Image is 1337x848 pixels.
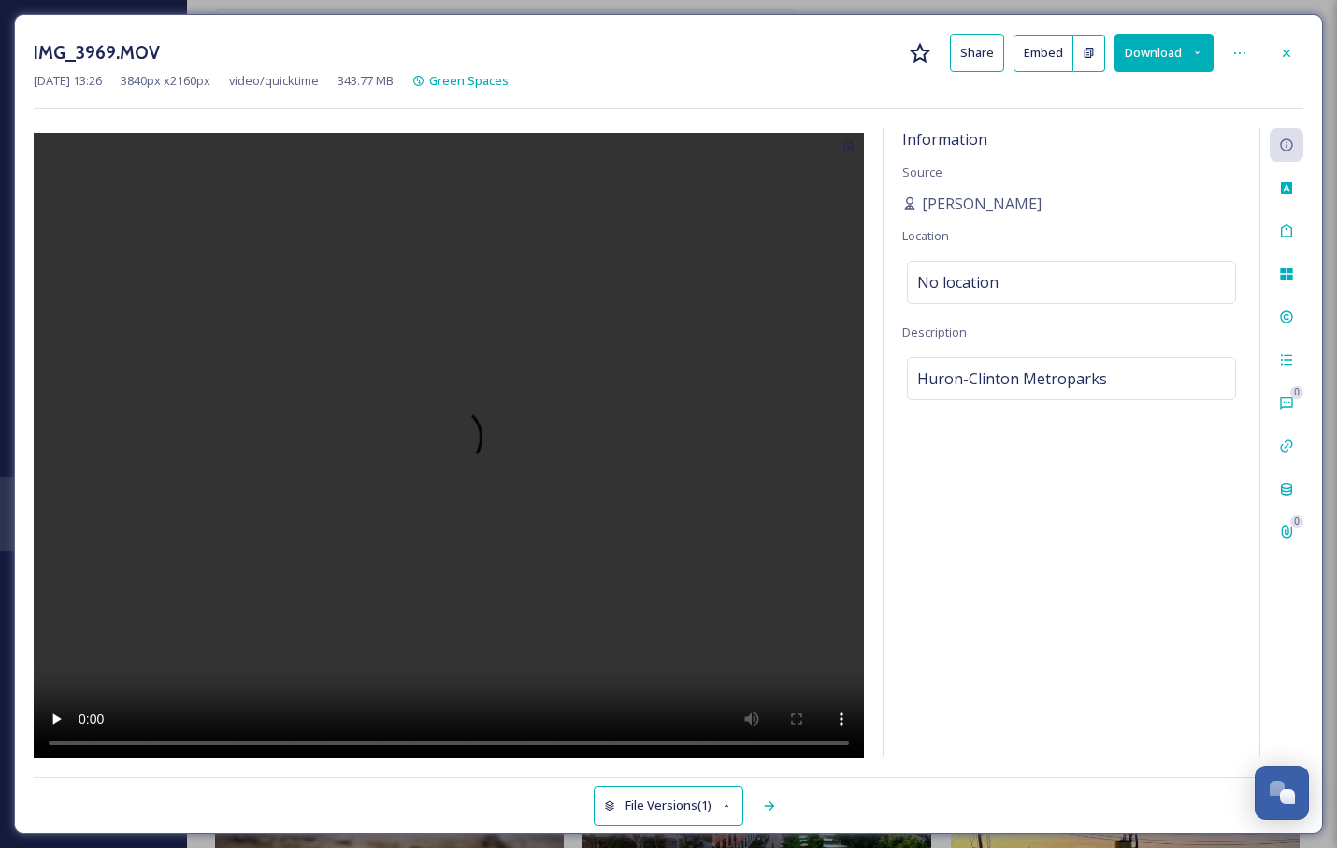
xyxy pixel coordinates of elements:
[902,129,987,150] span: Information
[902,164,942,180] span: Source
[917,367,1107,390] span: Huron-Clinton Metroparks
[917,271,999,294] span: No location
[922,193,1042,215] span: [PERSON_NAME]
[429,72,509,89] span: Green Spaces
[950,34,1004,72] button: Share
[594,786,743,825] button: File Versions(1)
[1255,766,1309,820] button: Open Chat
[1290,386,1303,399] div: 0
[338,72,394,90] span: 343.77 MB
[902,323,967,340] span: Description
[1014,35,1073,72] button: Embed
[34,39,160,66] h3: IMG_3969.MOV
[1114,34,1214,72] button: Download
[902,227,949,244] span: Location
[1290,515,1303,528] div: 0
[229,72,319,90] span: video/quicktime
[34,72,102,90] span: [DATE] 13:26
[121,72,210,90] span: 3840 px x 2160 px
